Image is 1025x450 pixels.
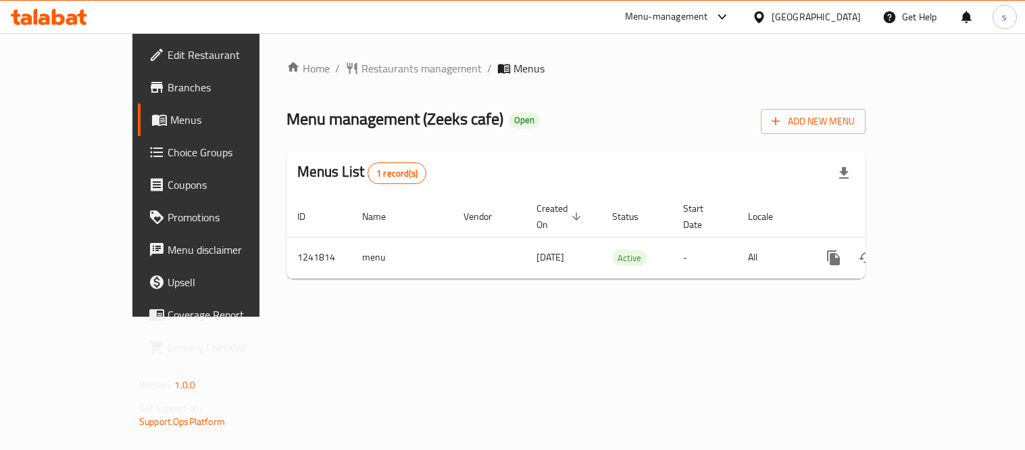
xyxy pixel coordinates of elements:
a: Edit Restaurant [138,39,303,71]
span: Locale [748,208,791,225]
td: menu [351,237,453,278]
div: [GEOGRAPHIC_DATA] [772,9,861,24]
table: enhanced table [286,196,958,279]
div: Menu-management [625,9,708,25]
span: Open [509,114,540,126]
span: Active [612,250,647,266]
button: more [818,242,850,274]
span: 1 record(s) [368,167,426,180]
div: Export file [828,157,860,189]
span: Menus [170,112,293,128]
a: Grocery Checklist [138,331,303,363]
button: Add New Menu [761,109,866,134]
td: All [737,237,807,278]
span: s [1002,9,1007,24]
h2: Menus List [297,162,426,184]
div: Active [612,250,647,266]
span: Vendor [464,208,509,225]
li: / [335,60,340,76]
a: Upsell [138,266,303,298]
span: Status [612,208,656,225]
td: - [672,237,737,278]
a: Menu disclaimer [138,233,303,266]
nav: breadcrumb [286,60,866,76]
a: Menus [138,104,303,136]
a: Coverage Report [138,298,303,331]
a: Promotions [138,201,303,233]
li: / [487,60,492,76]
span: Menus [514,60,545,76]
span: Restaurants management [361,60,482,76]
span: [DATE] [536,248,564,266]
span: Version: [139,376,172,394]
span: Upsell [168,274,293,290]
span: Coverage Report [168,307,293,323]
span: Branches [168,79,293,95]
a: Coupons [138,168,303,201]
a: Branches [138,71,303,104]
span: Grocery Checklist [168,339,293,355]
a: Support.OpsPlatform [139,413,225,430]
span: Coupons [168,177,293,193]
th: Actions [807,196,958,238]
a: Home [286,60,330,76]
span: Created On [536,200,585,233]
span: Menu disclaimer [168,242,293,258]
span: ID [297,208,323,225]
div: Total records count [368,162,426,184]
span: Get support on: [139,399,201,417]
span: Choice Groups [168,144,293,160]
span: Edit Restaurant [168,47,293,63]
a: Restaurants management [345,60,482,76]
span: Name [362,208,403,225]
button: Change Status [850,242,882,274]
span: Menu management ( Zeeks cafe ) [286,104,503,134]
span: 1.0.0 [174,376,195,394]
span: Start Date [683,200,721,233]
span: Promotions [168,209,293,225]
div: Open [509,112,540,129]
a: Choice Groups [138,136,303,168]
td: 1241814 [286,237,351,278]
span: Add New Menu [772,113,855,130]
